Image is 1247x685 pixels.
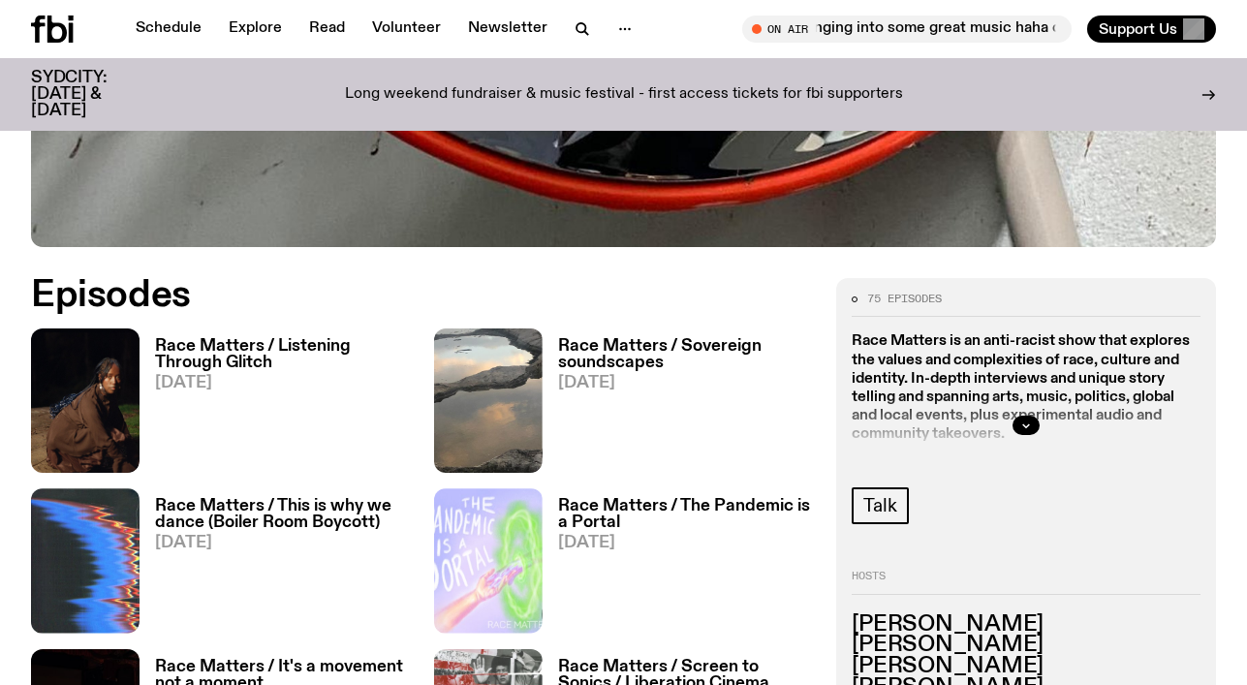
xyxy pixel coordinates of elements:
span: 75 episodes [867,294,942,304]
h2: Hosts [852,571,1200,594]
a: Race Matters / Listening Through Glitch[DATE] [140,338,411,473]
img: Fetle crouches in a park at night. They are wearing a long brown garment and looking solemnly int... [31,328,140,473]
a: Race Matters / The Pandemic is a Portal[DATE] [543,498,814,633]
button: On AirMornings with [PERSON_NAME] / Springing into some great music haha do u see what i did ther... [742,16,1072,43]
h3: [PERSON_NAME] [852,656,1200,677]
a: Schedule [124,16,213,43]
a: Volunteer [360,16,452,43]
h3: Race Matters / Sovereign soundscapes [558,338,814,371]
h3: Race Matters / Listening Through Glitch [155,338,411,371]
h2: Episodes [31,278,813,313]
span: [DATE] [558,535,814,551]
a: Race Matters / Sovereign soundscapes[DATE] [543,338,814,473]
a: Talk [852,487,908,524]
h3: [PERSON_NAME] [PERSON_NAME] [852,614,1200,656]
span: Support Us [1099,20,1177,38]
h3: SYDCITY: [DATE] & [DATE] [31,70,155,119]
h3: Race Matters / This is why we dance (Boiler Room Boycott) [155,498,411,531]
p: Long weekend fundraiser & music festival - first access tickets for fbi supporters [345,86,903,104]
h3: Race Matters / The Pandemic is a Portal [558,498,814,531]
a: Newsletter [456,16,559,43]
span: [DATE] [155,375,411,391]
span: Talk [863,495,896,516]
span: [DATE] [155,535,411,551]
span: [DATE] [558,375,814,391]
img: A sandstone rock on the coast with puddles of ocean water. The water is clear, and it's reflectin... [434,328,543,473]
a: Explore [217,16,294,43]
a: Race Matters / This is why we dance (Boiler Room Boycott)[DATE] [140,498,411,633]
img: A spectral view of a waveform, warped and glitched [31,488,140,633]
button: Support Us [1087,16,1216,43]
a: Read [297,16,357,43]
strong: Race Matters is an anti-racist show that explores the values and complexities of race, culture an... [852,333,1190,442]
